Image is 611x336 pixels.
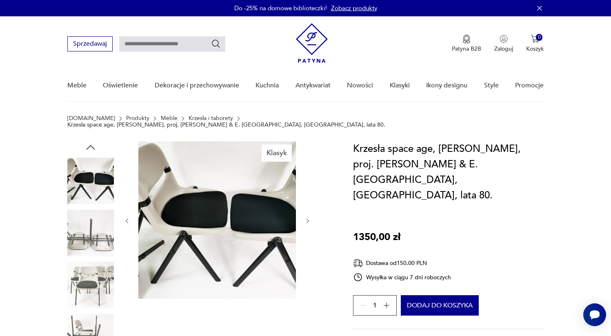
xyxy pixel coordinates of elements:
[67,158,114,204] img: Zdjęcie produktu Krzesła space age, Vitra Dorsal, proj. G.Piretti & E. Ambas, Włochy, lata 80.
[583,303,606,326] iframe: Smartsupp widget button
[452,45,481,53] p: Patyna B2B
[256,70,279,101] a: Kuchnia
[67,42,113,47] a: Sprzedawaj
[67,70,87,101] a: Meble
[353,258,363,268] img: Ikona dostawy
[138,141,296,299] img: Zdjęcie produktu Krzesła space age, Vitra Dorsal, proj. G.Piretti & E. Ambas, Włochy, lata 80.
[126,115,149,122] a: Produkty
[189,115,233,122] a: Krzesła i taborety
[494,35,513,53] button: Zaloguj
[373,303,377,308] span: 1
[536,34,543,41] div: 0
[296,70,331,101] a: Antykwariat
[155,70,239,101] a: Dekoracje i przechowywanie
[426,70,467,101] a: Ikony designu
[103,70,138,101] a: Oświetlenie
[331,4,377,12] a: Zobacz produkty
[211,39,221,49] button: Szukaj
[353,258,451,268] div: Dostawa od 150,00 PLN
[67,262,114,308] img: Zdjęcie produktu Krzesła space age, Vitra Dorsal, proj. G.Piretti & E. Ambas, Włochy, lata 80.
[234,4,327,12] p: Do -25% na domowe biblioteczki!
[353,272,451,282] div: Wysyłka w ciągu 7 dni roboczych
[526,35,544,53] button: 0Koszyk
[67,122,385,128] p: Krzesła space age, [PERSON_NAME], proj. [PERSON_NAME] & E. [GEOGRAPHIC_DATA], [GEOGRAPHIC_DATA], ...
[353,229,400,245] p: 1350,00 zł
[353,141,544,203] h1: Krzesła space age, [PERSON_NAME], proj. [PERSON_NAME] & E. [GEOGRAPHIC_DATA], [GEOGRAPHIC_DATA], ...
[531,35,539,43] img: Ikona koszyka
[67,210,114,256] img: Zdjęcie produktu Krzesła space age, Vitra Dorsal, proj. G.Piretti & E. Ambas, Włochy, lata 80.
[401,295,479,316] button: Dodaj do koszyka
[462,35,471,44] img: Ikona medalu
[500,35,508,43] img: Ikonka użytkownika
[484,70,499,101] a: Style
[515,70,544,101] a: Promocje
[67,36,113,51] button: Sprzedawaj
[494,45,513,53] p: Zaloguj
[526,45,544,53] p: Koszyk
[296,23,328,63] img: Patyna - sklep z meblami i dekoracjami vintage
[390,70,410,101] a: Klasyki
[67,115,115,122] a: [DOMAIN_NAME]
[452,35,481,53] button: Patyna B2B
[452,35,481,53] a: Ikona medaluPatyna B2B
[161,115,178,122] a: Meble
[347,70,373,101] a: Nowości
[262,145,292,162] div: Klasyk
